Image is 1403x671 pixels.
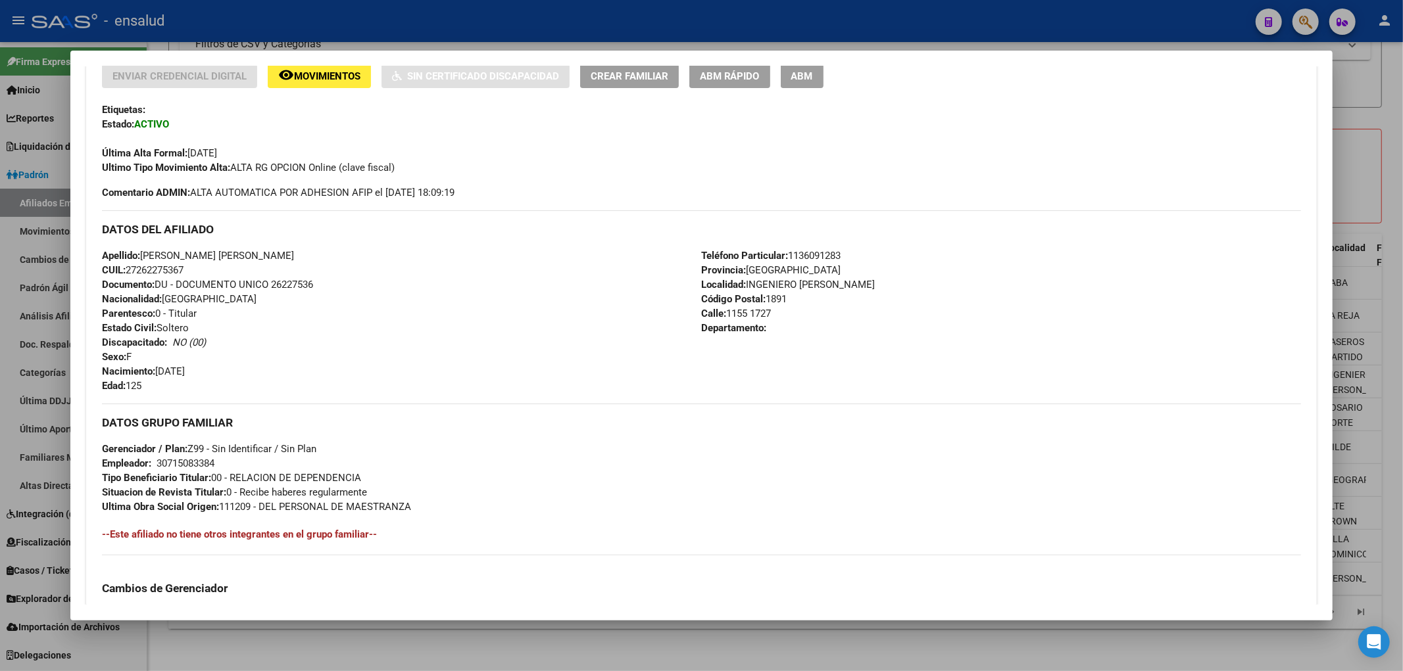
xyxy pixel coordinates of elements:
strong: Documento: [102,279,155,290]
strong: Estado: [102,118,134,130]
strong: Estado Civil: [102,322,157,334]
span: Crear Familiar [591,70,668,82]
span: ABM [791,70,813,82]
strong: Comentario ADMIN: [102,187,190,198]
span: F [102,351,132,363]
span: Movimientos [294,70,360,82]
span: [DATE] [102,147,217,159]
span: 1136091283 [702,250,841,262]
strong: Ultima Obra Social Origen: [102,501,219,513]
strong: Nacionalidad: [102,293,162,305]
strong: Tipo Beneficiario Titular: [102,472,211,484]
div: 30715083384 [157,456,214,471]
div: Open Intercom Messenger [1358,626,1390,658]
strong: Código Postal: [702,293,766,305]
strong: Discapacitado: [102,336,167,348]
h4: --Este afiliado no tiene otros integrantes en el grupo familiar-- [102,527,1302,542]
strong: Última Alta Formal: [102,147,187,159]
strong: CUIL: [102,264,126,276]
span: 111209 - DEL PERSONAL DE MAESTRANZA [102,501,411,513]
span: DU - DOCUMENTO UNICO 26227536 [102,279,313,290]
strong: Empleador: [102,457,151,469]
button: Crear Familiar [580,64,679,88]
strong: Parentesco: [102,308,155,319]
mat-icon: remove_red_eye [278,67,294,83]
strong: Nacimiento: [102,365,155,377]
strong: Gerenciador / Plan: [102,443,187,455]
span: ABM Rápido [700,70,760,82]
button: Enviar Credencial Digital [102,64,257,88]
span: 1891 [702,293,787,305]
strong: Ultimo Tipo Movimiento Alta: [102,162,230,174]
button: Movimientos [268,64,371,88]
button: ABM Rápido [689,64,770,88]
strong: Sexo: [102,351,126,363]
span: [GEOGRAPHIC_DATA] [102,293,257,305]
span: 27262275367 [102,264,184,276]
strong: Provincia: [702,264,747,276]
span: ALTA AUTOMATICA POR ADHESION AFIP el [DATE] 18:09:19 [102,185,455,200]
strong: Edad: [102,380,126,392]
span: 0 - Titular [102,308,197,319]
strong: ACTIVO [134,118,169,130]
span: INGENIERO [PERSON_NAME] [702,279,875,290]
span: ALTA RG OPCION Online (clave fiscal) [102,162,395,174]
strong: Teléfono Particular: [702,250,789,262]
strong: Localidad: [702,279,747,290]
span: Enviar Credencial Digital [112,70,247,82]
span: 00 - RELACION DE DEPENDENCIA [102,472,361,484]
strong: Departamento: [702,322,767,334]
span: [GEOGRAPHIC_DATA] [702,264,841,276]
span: 1155 1727 [702,308,772,319]
span: [PERSON_NAME] [PERSON_NAME] [102,250,294,262]
span: Z99 - Sin Identificar / Sin Plan [102,443,316,455]
h3: Cambios de Gerenciador [102,581,1302,595]
span: Soltero [102,322,189,334]
strong: Apellido: [102,250,140,262]
i: NO (00) [172,336,206,348]
strong: Situacion de Revista Titular: [102,486,226,498]
strong: Etiquetas: [102,104,145,116]
strong: Calle: [702,308,727,319]
span: Sin Certificado Discapacidad [407,70,559,82]
button: ABM [781,64,824,88]
span: [DATE] [102,365,185,377]
button: Sin Certificado Discapacidad [382,64,570,88]
span: 0 - Recibe haberes regularmente [102,486,367,498]
h3: DATOS DEL AFILIADO [102,222,1302,237]
h3: DATOS GRUPO FAMILIAR [102,415,1302,430]
span: 125 [102,380,141,392]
